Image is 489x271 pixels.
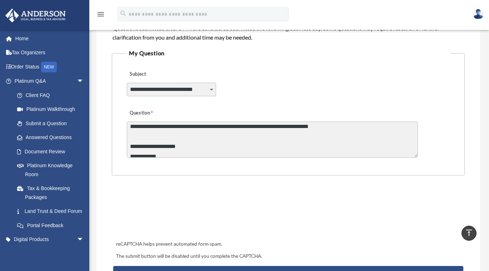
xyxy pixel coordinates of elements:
[96,12,105,19] a: menu
[41,62,57,72] div: NEW
[465,229,473,237] i: vertical_align_top
[126,48,450,58] legend: My Question
[10,204,95,219] a: Land Trust & Deed Forum
[3,9,68,22] img: Anderson Advisors Platinum Portal
[5,46,95,60] a: Tax Organizers
[113,252,463,261] div: The submit button will be disabled until you complete the CAPTCHA.
[10,88,95,102] a: Client FAQ
[113,240,463,249] div: reCAPTCHA helps prevent automated form spam.
[127,108,182,118] label: Question
[10,159,95,181] a: Platinum Knowledge Room
[96,10,105,19] i: menu
[119,10,127,17] i: search
[473,9,484,19] img: User Pic
[5,74,95,88] a: Platinum Q&Aarrow_drop_down
[5,246,95,261] a: My Entitiesarrow_drop_down
[10,181,95,204] a: Tax & Bookkeeping Packages
[5,60,95,74] a: Order StatusNEW
[10,116,91,131] a: Submit a Question
[77,74,91,89] span: arrow_drop_down
[10,144,95,159] a: Document Review
[114,198,223,225] iframe: reCAPTCHA
[5,31,95,46] a: Home
[10,131,95,145] a: Answered Questions
[10,218,95,232] a: Portal Feedback
[127,70,195,80] label: Subject
[5,232,95,247] a: Digital Productsarrow_drop_down
[10,102,95,117] a: Platinum Walkthrough
[77,246,91,261] span: arrow_drop_down
[77,232,91,247] span: arrow_drop_down
[461,226,476,241] a: vertical_align_top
